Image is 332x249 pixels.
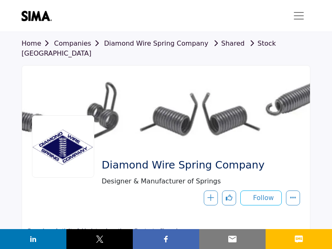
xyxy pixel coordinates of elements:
a: Home [22,39,54,47]
button: Like [222,190,236,205]
img: facebook sharing button [161,234,171,244]
a: Locations [105,226,131,242]
button: More details [286,190,300,205]
a: Contacts [133,226,157,242]
a: Stock [GEOGRAPHIC_DATA] [22,39,276,57]
span: Designer & Manufacturer of Springs [102,176,296,186]
img: twitter sharing button [95,234,105,244]
span: Diamond Wire Spring Company [102,159,294,172]
img: sms sharing button [294,234,304,244]
a: Companies [54,39,104,47]
a: Diamond Wire Spring Company [104,39,208,47]
img: email sharing button [227,234,237,244]
button: Follow [240,190,282,205]
a: Overview [27,226,52,242]
img: linkedin sharing button [28,234,38,244]
a: Activity & Updates [54,226,103,242]
a: Shared [210,39,244,47]
button: Toggle navigation [287,7,310,24]
img: site Logo [22,11,56,21]
a: Shared [159,226,178,242]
